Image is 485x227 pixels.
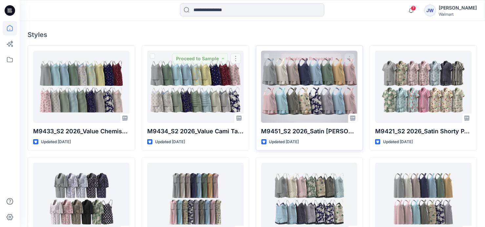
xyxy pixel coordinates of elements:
p: Updated [DATE] [41,139,71,145]
p: Updated [DATE] [383,139,413,145]
a: M9421_S2 2026_Satin Shorty PJ_Midpoint [375,51,472,123]
p: Updated [DATE] [155,139,185,145]
p: M9433_S2 2026_Value Chemise_Midpoint [33,127,130,136]
p: Updated [DATE] [269,139,299,145]
p: M9421_S2 2026_Satin Shorty PJ_Midpoint [375,127,472,136]
h4: Styles [28,31,477,39]
p: M9451_S2 2026_Satin [PERSON_NAME] Set_Midpoint [261,127,358,136]
div: Walmart [439,12,477,17]
div: [PERSON_NAME] [439,4,477,12]
p: M9434_S2 2026_Value Cami Tap_Midpoint [147,127,244,136]
span: 7 [411,6,416,11]
div: JW [424,5,436,16]
a: M9434_S2 2026_Value Cami Tap_Midpoint [147,51,244,123]
a: M9433_S2 2026_Value Chemise_Midpoint [33,51,130,123]
a: M9451_S2 2026_Satin Cami Short Set_Midpoint [261,51,358,123]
